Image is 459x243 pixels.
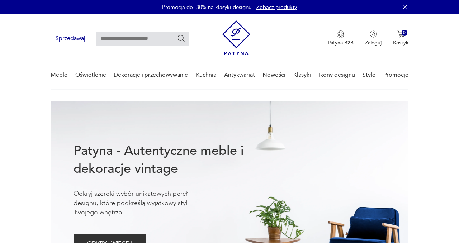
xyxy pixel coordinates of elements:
[383,61,408,89] a: Promocje
[370,30,377,38] img: Ikonka użytkownika
[393,39,408,46] p: Koszyk
[177,34,185,43] button: Szukaj
[365,39,382,46] p: Zaloguj
[402,30,408,36] div: 0
[75,61,106,89] a: Oświetlenie
[114,61,188,89] a: Dekoracje i przechowywanie
[393,30,408,46] button: 0Koszyk
[74,142,267,178] h1: Patyna - Autentyczne meble i dekoracje vintage
[328,30,354,46] button: Patyna B2B
[51,32,90,45] button: Sprzedawaj
[51,37,90,42] a: Sprzedawaj
[51,61,67,89] a: Meble
[319,61,355,89] a: Ikony designu
[397,30,404,38] img: Ikona koszyka
[196,61,216,89] a: Kuchnia
[328,30,354,46] a: Ikona medaluPatyna B2B
[328,39,354,46] p: Patyna B2B
[293,61,311,89] a: Klasyki
[256,4,297,11] a: Zobacz produkty
[74,189,210,217] p: Odkryj szeroki wybór unikatowych pereł designu, które podkreślą wyjątkowy styl Twojego wnętrza.
[365,30,382,46] button: Zaloguj
[262,61,285,89] a: Nowości
[363,61,375,89] a: Style
[162,4,253,11] p: Promocja do -30% na klasyki designu!
[222,20,250,55] img: Patyna - sklep z meblami i dekoracjami vintage
[337,30,344,38] img: Ikona medalu
[224,61,255,89] a: Antykwariat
